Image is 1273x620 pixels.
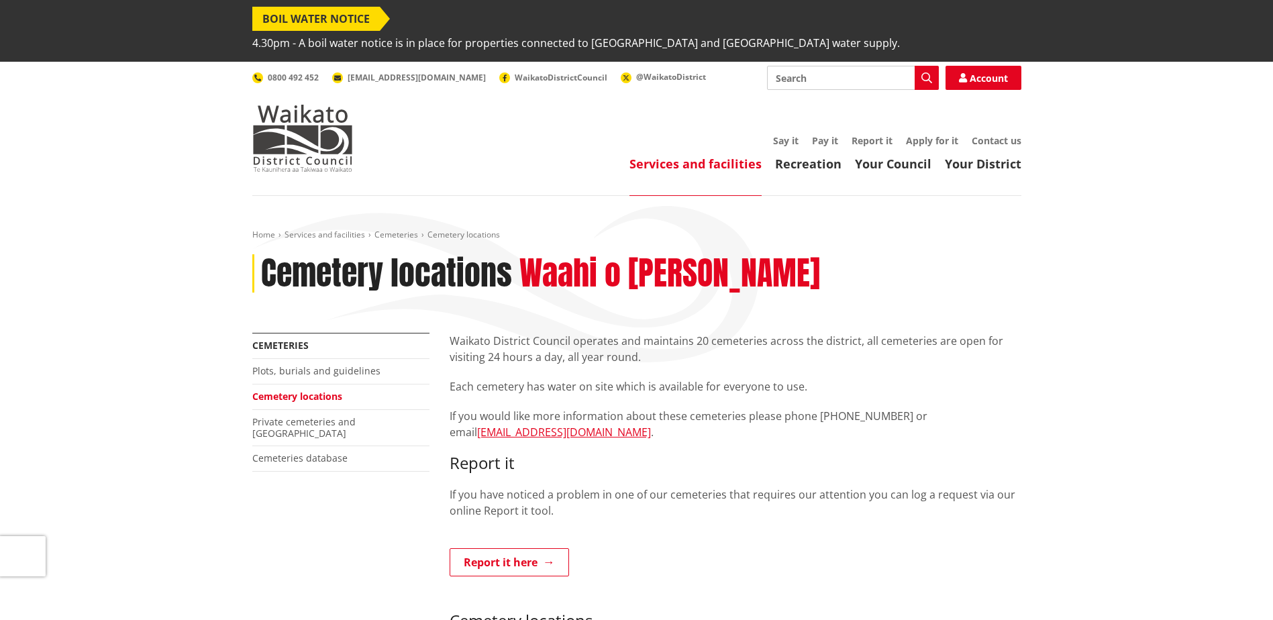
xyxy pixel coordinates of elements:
[261,254,512,293] h1: Cemetery locations
[374,229,418,240] a: Cemeteries
[852,134,893,147] a: Report it
[499,72,607,83] a: WaikatoDistrictCouncil
[629,156,762,172] a: Services and facilities
[332,72,486,83] a: [EMAIL_ADDRESS][DOMAIN_NAME]
[972,134,1021,147] a: Contact us
[775,156,842,172] a: Recreation
[945,156,1021,172] a: Your District
[621,71,706,83] a: @WaikatoDistrict
[767,66,939,90] input: Search input
[252,31,900,55] span: 4.30pm - A boil water notice is in place for properties connected to [GEOGRAPHIC_DATA] and [GEOGR...
[252,415,356,440] a: Private cemeteries and [GEOGRAPHIC_DATA]
[450,408,1021,440] p: If you would like more information about these cemeteries please phone [PHONE_NUMBER] or email .
[268,72,319,83] span: 0800 492 452
[252,390,342,403] a: Cemetery locations
[450,454,1021,473] h3: Report it
[450,548,569,576] a: Report it here
[450,378,1021,395] p: Each cemetery has water on site which is available for everyone to use.
[252,452,348,464] a: Cemeteries database
[348,72,486,83] span: [EMAIL_ADDRESS][DOMAIN_NAME]
[519,254,820,293] h2: Waahi o [PERSON_NAME]
[252,72,319,83] a: 0800 492 452
[252,7,380,31] span: BOIL WATER NOTICE
[252,364,380,377] a: Plots, burials and guidelines
[946,66,1021,90] a: Account
[477,425,651,440] a: [EMAIL_ADDRESS][DOMAIN_NAME]
[855,156,931,172] a: Your Council
[636,71,706,83] span: @WaikatoDistrict
[812,134,838,147] a: Pay it
[252,105,353,172] img: Waikato District Council - Te Kaunihera aa Takiwaa o Waikato
[252,229,275,240] a: Home
[252,339,309,352] a: Cemeteries
[427,229,500,240] span: Cemetery locations
[773,134,799,147] a: Say it
[285,229,365,240] a: Services and facilities
[450,333,1021,365] p: Waikato District Council operates and maintains 20 cemeteries across the district, all cemeteries...
[515,72,607,83] span: WaikatoDistrictCouncil
[906,134,958,147] a: Apply for it
[252,229,1021,241] nav: breadcrumb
